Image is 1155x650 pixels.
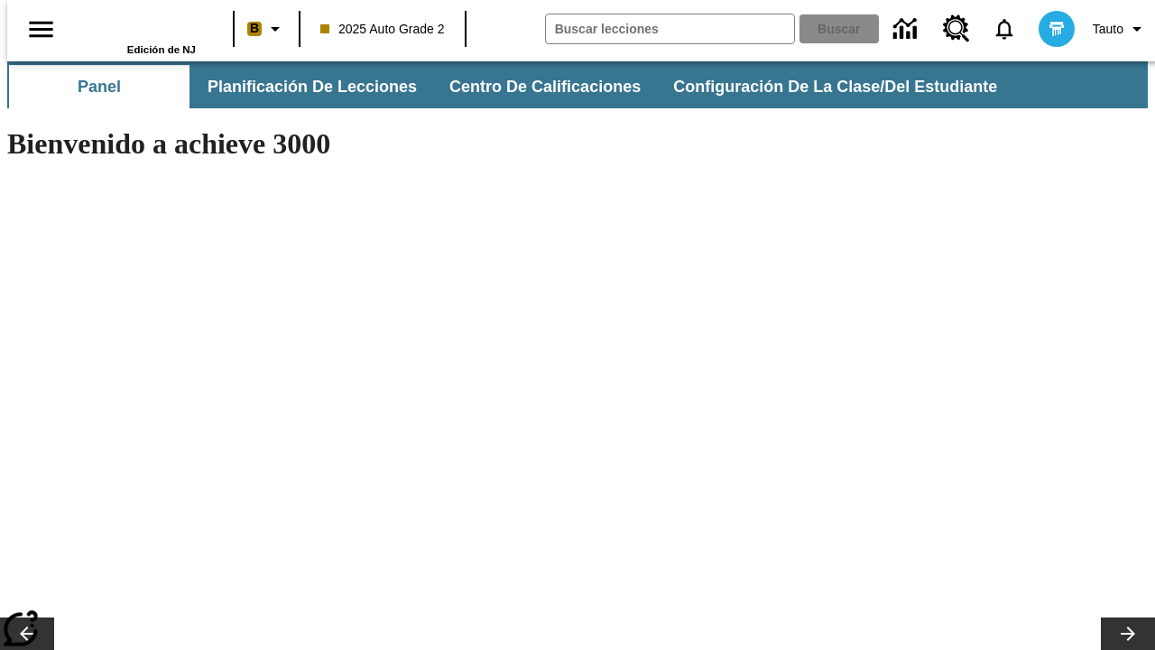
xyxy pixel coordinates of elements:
button: Carrusel de lecciones, seguir [1101,617,1155,650]
span: Centro de calificaciones [449,77,641,97]
span: Planificación de lecciones [208,77,417,97]
div: Subbarra de navegación [7,65,1013,108]
button: Configuración de la clase/del estudiante [659,65,1012,108]
div: Subbarra de navegación [7,61,1148,108]
button: Abrir el menú lateral [14,3,68,56]
span: Edición de NJ [127,44,196,55]
button: Perfil/Configuración [1086,13,1155,45]
span: Configuración de la clase/del estudiante [673,77,997,97]
a: Portada [79,8,196,44]
div: Portada [79,6,196,55]
a: Centro de información [882,5,932,54]
button: Centro de calificaciones [435,65,655,108]
button: Boost El color de la clase es anaranjado claro. Cambiar el color de la clase. [240,13,293,45]
input: Buscar campo [546,14,794,43]
span: B [250,17,259,40]
a: Notificaciones [981,5,1028,52]
span: Tauto [1093,20,1123,39]
button: Escoja un nuevo avatar [1028,5,1086,52]
img: avatar image [1039,11,1075,47]
span: Panel [78,77,121,97]
button: Panel [9,65,189,108]
span: 2025 Auto Grade 2 [320,20,445,39]
button: Planificación de lecciones [193,65,431,108]
a: Centro de recursos, Se abrirá en una pestaña nueva. [932,5,981,53]
h1: Bienvenido a achieve 3000 [7,127,787,161]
